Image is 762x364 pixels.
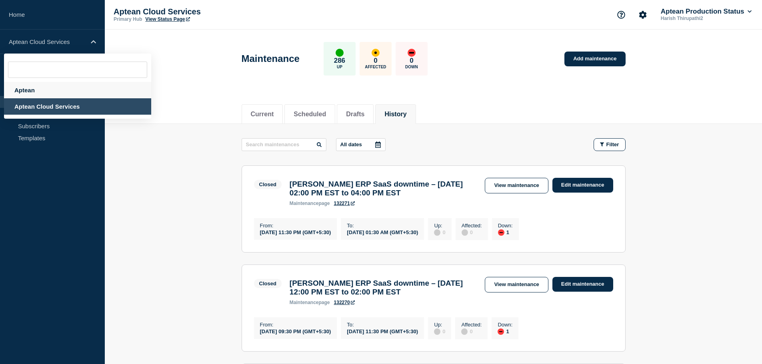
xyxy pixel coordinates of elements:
h1: Maintenance [242,53,300,64]
p: 0 [374,57,377,65]
button: Scheduled [294,111,326,118]
div: affected [372,49,380,57]
span: maintenance [290,300,319,305]
input: Search maintenances [242,138,326,151]
button: Drafts [346,111,364,118]
p: Affected [365,65,386,69]
p: Aptean Cloud Services [9,38,86,45]
a: View Status Page [145,16,190,22]
span: Filter [606,141,619,147]
p: 286 [334,57,345,65]
div: 0 [434,328,445,335]
div: down [498,229,504,236]
a: View maintenance [485,178,548,193]
p: Down : [498,322,512,328]
div: [DATE] 01:30 AM (GMT+5:30) [347,229,418,235]
a: View maintenance [485,277,548,292]
h3: [PERSON_NAME] ERP SaaS downtime – [DATE] 02:00 PM EST to 04:00 PM EST [290,180,477,197]
button: History [384,111,406,118]
button: Aptean Production Status [659,8,753,16]
button: Support [613,6,630,23]
a: Edit maintenance [552,178,613,193]
p: Primary Hub [114,16,142,22]
p: Down : [498,223,513,229]
a: Add maintenance [564,52,625,66]
div: up [336,49,344,57]
p: Up [337,65,342,69]
h3: [PERSON_NAME] ERP SaaS downtime – [DATE] 12:00 PM EST to 02:00 PM EST [290,279,477,296]
a: Edit maintenance [552,277,613,292]
p: All dates [340,141,362,147]
p: page [290,300,330,305]
p: 0 [410,57,413,65]
div: disabled [434,328,440,335]
button: Account settings [634,6,651,23]
div: Aptean [4,82,151,98]
p: Up : [434,223,445,229]
a: 132270 [334,300,355,305]
div: 1 [498,328,512,335]
div: Closed [259,280,276,286]
div: disabled [434,229,440,236]
p: Down [405,65,418,69]
p: From : [260,223,331,229]
div: 0 [462,229,482,236]
div: [DATE] 11:30 PM (GMT+5:30) [260,229,331,235]
div: 0 [461,328,482,335]
p: page [290,201,330,206]
p: To : [347,223,418,229]
p: From : [260,322,331,328]
div: 0 [434,229,445,236]
div: disabled [462,229,468,236]
div: down [408,49,416,57]
div: 1 [498,229,513,236]
p: To : [347,322,418,328]
p: Up : [434,322,445,328]
button: Current [251,111,274,118]
p: Harish Thirupathi2 [659,16,742,21]
p: Aptean Cloud Services [114,7,274,16]
div: Closed [259,181,276,187]
button: All dates [336,138,386,151]
a: 132271 [334,201,355,206]
p: Affected : [461,322,482,328]
div: [DATE] 11:30 PM (GMT+5:30) [347,328,418,334]
span: maintenance [290,201,319,206]
div: disabled [461,328,468,335]
button: Filter [594,138,626,151]
p: Affected : [462,223,482,229]
div: down [498,328,504,335]
div: [DATE] 09:30 PM (GMT+5:30) [260,328,331,334]
div: Aptean Cloud Services [4,98,151,115]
